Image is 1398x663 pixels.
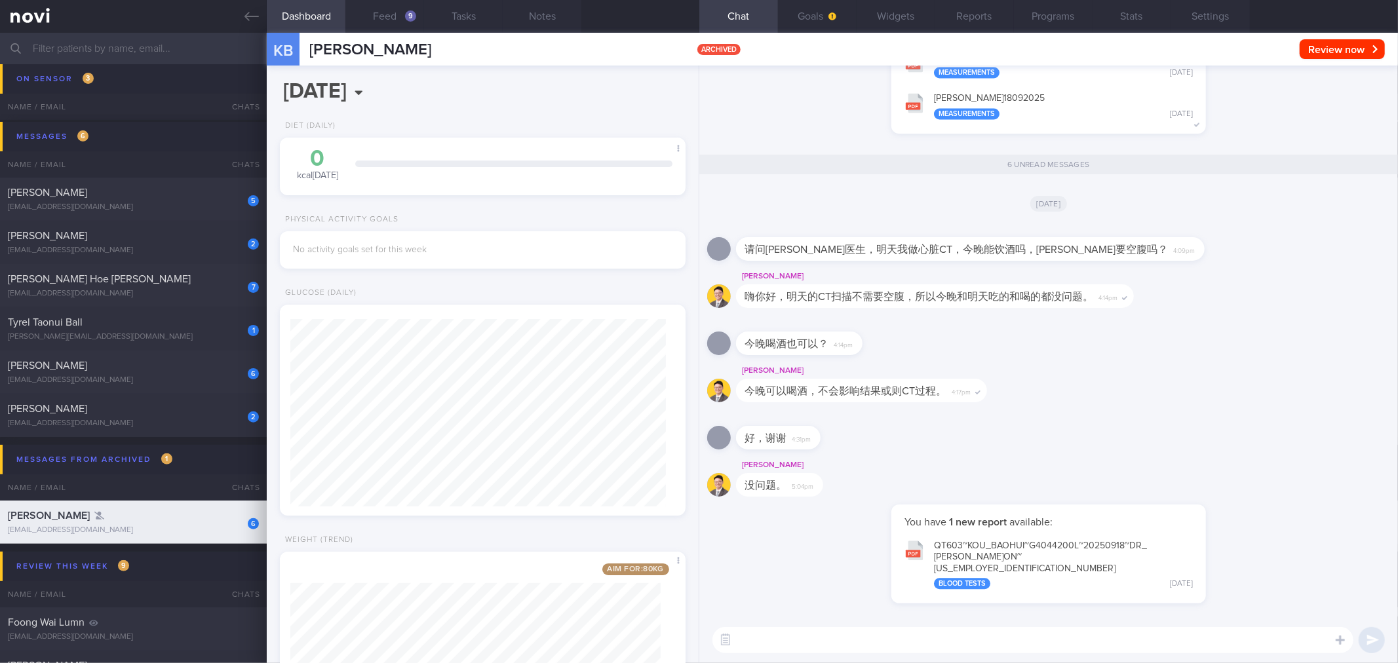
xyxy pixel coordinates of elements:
div: [DATE] [1170,68,1193,78]
span: 4:09pm [1174,243,1195,256]
div: QT603~KOU_ BAOHUI~G4044200L~20250918~DR_ [PERSON_NAME] ON~[US_EMPLOYER_IDENTIFICATION_NUMBER] [934,540,1193,590]
span: 4:17pm [952,385,971,397]
div: Blood Tests [934,578,990,589]
span: [DATE] [1030,196,1068,212]
div: 7 [248,282,259,293]
span: archived [697,44,741,55]
div: Messages [13,128,92,145]
button: Review now [1300,39,1385,59]
div: [EMAIL_ADDRESS][DOMAIN_NAME] [8,375,259,385]
div: [EMAIL_ADDRESS][DOMAIN_NAME] [8,632,259,642]
div: [DATE] [1170,109,1193,119]
strong: 1 new report [946,517,1009,527]
div: Chats [214,581,267,607]
span: 6 [77,130,88,142]
span: 嗨你好，明天的CT扫描不需要空腹，所以今晚和明天吃的和喝的都没问题。 [745,292,1094,302]
div: Glucose (Daily) [280,288,357,298]
div: [PERSON_NAME] [736,363,1026,379]
div: Measurements [934,108,1000,119]
span: 好，谢谢 [745,433,787,444]
div: 9 [405,10,416,22]
div: 6 [248,368,259,379]
div: 0 [293,147,342,170]
span: 5:04pm [792,479,814,491]
span: Tyrel Taonui Ball [8,317,83,328]
span: 今晚喝酒也可以？ [745,339,829,349]
span: 没问题。 [745,480,787,491]
span: [PERSON_NAME] [8,360,87,371]
span: Aim for: 80 kg [602,563,669,575]
div: Messages from Archived [13,451,176,468]
div: Weight (Trend) [280,535,353,545]
div: No activity goals set for this week [293,244,672,256]
span: 4:14pm [1099,290,1118,303]
div: [PERSON_NAME][EMAIL_ADDRESS][DOMAIN_NAME] [8,332,259,342]
div: [EMAIL_ADDRESS][DOMAIN_NAME] [8,289,259,299]
div: 2 [248,411,259,423]
span: 4:31pm [792,432,811,444]
div: 2 [248,238,259,250]
span: Foong Wai Lumn [8,617,85,628]
button: [PERSON_NAME]18092025 Measurements [DATE] [898,85,1199,126]
div: Diet (Daily) [280,121,336,131]
div: [EMAIL_ADDRESS][DOMAIN_NAME] [8,419,259,428]
button: QT603~KOU_BAOHUI~G4044200L~20250918~DR_[PERSON_NAME]ON~[US_EMPLOYER_IDENTIFICATION_NUMBER] Blood ... [898,532,1199,596]
span: [PERSON_NAME] Hoe [PERSON_NAME] [8,274,191,284]
div: Chats [214,151,267,178]
div: [PERSON_NAME] [736,457,863,473]
div: [PERSON_NAME] [736,269,1173,284]
span: 今晚可以喝酒，不会影响结果或则CT过程。 [745,386,947,396]
span: 请问[PERSON_NAME]医生，明天我做心脏CT，今晚能饮酒吗，[PERSON_NAME]要空腹吗？ [745,244,1169,255]
span: 9 [118,560,129,571]
div: [EMAIL_ADDRESS][DOMAIN_NAME] [8,202,259,212]
span: [PERSON_NAME] [8,187,87,198]
div: [PERSON_NAME] 18092025 [934,93,1193,119]
span: [PERSON_NAME] [8,404,87,414]
p: You have available: [904,516,1193,529]
div: KB [259,25,308,75]
span: 1 [161,453,172,464]
span: 4:14pm [834,337,853,350]
div: 6 [248,518,259,529]
span: [PERSON_NAME] [8,510,90,521]
div: 5 [248,195,259,206]
span: [PERSON_NAME] [8,81,87,91]
div: Review this week [13,558,132,575]
div: Physical Activity Goals [280,215,398,225]
div: [EMAIL_ADDRESS][DOMAIN_NAME] [8,246,259,256]
div: [DATE] [1170,579,1193,589]
div: [EMAIL_ADDRESS][DOMAIN_NAME] [8,525,259,535]
span: [PERSON_NAME] [8,231,87,241]
div: [PERSON_NAME][EMAIL_ADDRESS][DOMAIN_NAME] [8,96,259,105]
span: [PERSON_NAME] [309,42,431,58]
div: 1 [248,325,259,336]
div: Chats [214,474,267,501]
div: kcal [DATE] [293,147,342,182]
div: Measurements [934,67,1000,78]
